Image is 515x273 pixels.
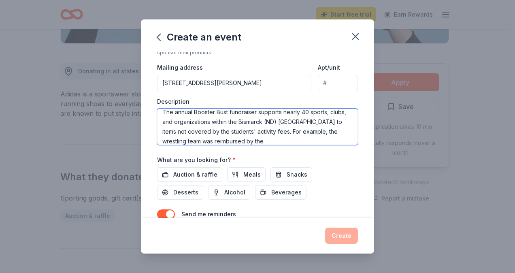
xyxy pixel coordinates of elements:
[157,64,203,72] label: Mailing address
[157,156,236,164] label: What are you looking for?
[157,167,222,182] button: Auction & raffle
[157,98,189,106] label: Description
[243,170,261,179] span: Meals
[224,188,245,197] span: Alcohol
[270,167,312,182] button: Snacks
[157,31,241,44] div: Create an event
[181,211,236,218] label: Send me reminders
[208,185,250,200] button: Alcohol
[157,185,203,200] button: Desserts
[227,167,266,182] button: Meals
[318,64,340,72] label: Apt/unit
[157,109,358,145] textarea: The annual Booster Bust fundraiser supports nearly 40 sports, clubs, and organizations within the...
[157,75,311,91] input: Enter a US address
[318,75,358,91] input: #
[173,170,217,179] span: Auction & raffle
[255,185,306,200] button: Beverages
[173,188,198,197] span: Desserts
[287,170,307,179] span: Snacks
[271,188,302,197] span: Beverages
